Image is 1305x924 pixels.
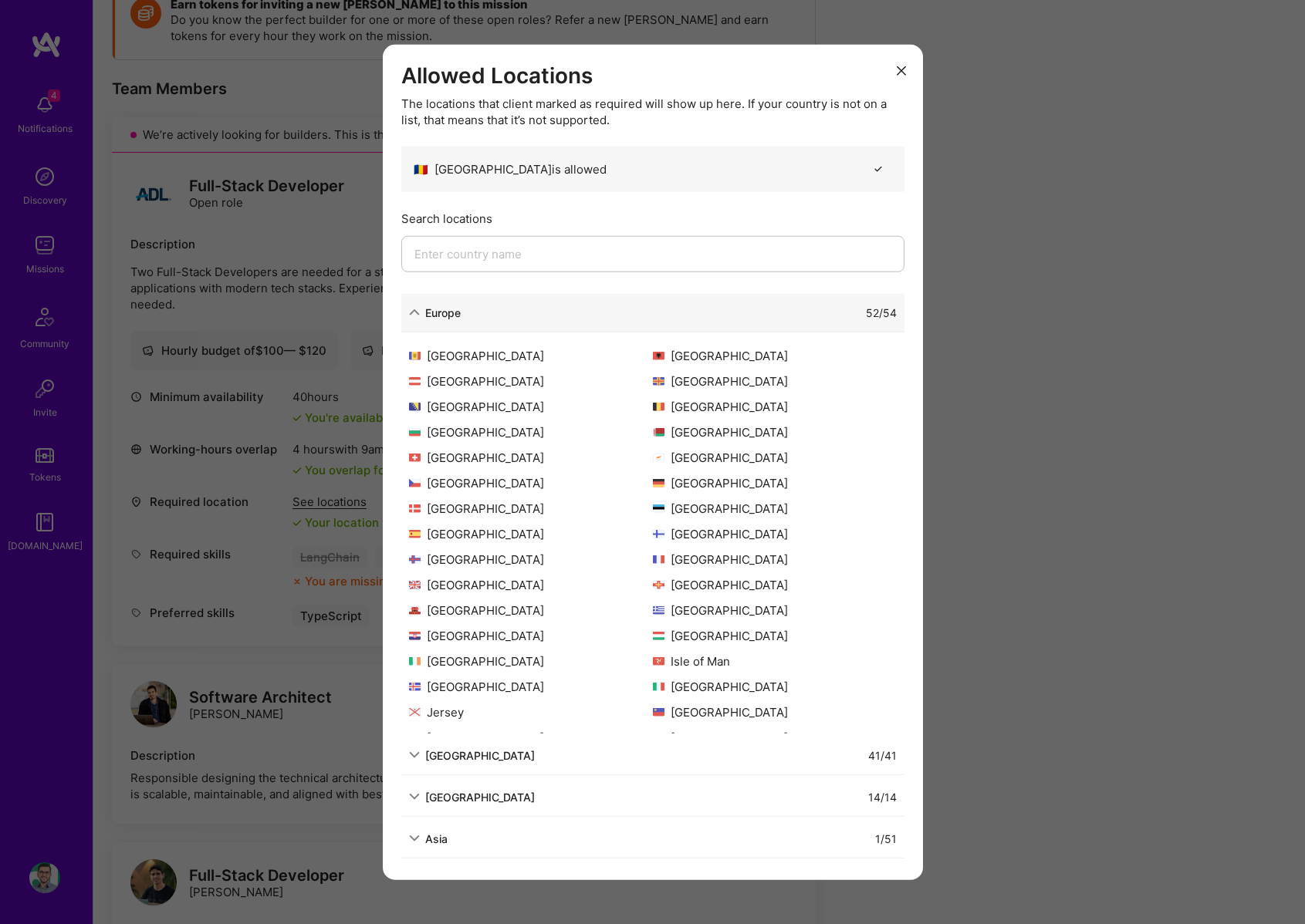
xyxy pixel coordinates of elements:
div: [GEOGRAPHIC_DATA] [409,678,653,694]
div: [GEOGRAPHIC_DATA] [409,525,653,541]
h3: Allowed Locations [401,63,904,89]
img: Hungary [653,631,664,639]
img: Albania [653,351,664,359]
i: icon Close [897,66,906,75]
div: [GEOGRAPHIC_DATA] [409,373,653,389]
div: [GEOGRAPHIC_DATA] [653,551,897,567]
div: [GEOGRAPHIC_DATA] [653,627,897,643]
img: Spain [409,529,421,538]
img: Faroe Islands [409,555,421,563]
div: [GEOGRAPHIC_DATA] [409,729,653,745]
div: [GEOGRAPHIC_DATA] [653,449,897,465]
div: [GEOGRAPHIC_DATA] [653,703,897,720]
div: Europe [425,304,461,320]
img: Liechtenstein [653,707,664,716]
img: Isle of Man [653,656,664,665]
div: [GEOGRAPHIC_DATA] [409,398,653,414]
img: Switzerland [409,453,421,461]
i: icon ArrowDown [409,750,420,760]
span: 🇷🇴 [414,160,428,177]
div: [GEOGRAPHIC_DATA] [653,347,897,363]
img: Cyprus [653,453,664,461]
img: Czech Republic [409,478,421,487]
div: [GEOGRAPHIC_DATA] [653,474,897,491]
div: Isle of Man [653,653,897,669]
div: [GEOGRAPHIC_DATA] [409,551,653,567]
div: [GEOGRAPHIC_DATA] [409,449,653,465]
img: Bosnia and Herzegovina [409,402,421,410]
img: Gibraltar [409,605,421,614]
img: Guernsey [653,580,664,588]
img: Andorra [409,351,421,359]
div: [GEOGRAPHIC_DATA] is allowed [414,160,607,177]
img: Finland [653,529,664,538]
img: Bulgaria [409,427,421,436]
img: Ireland [409,656,421,665]
i: icon CheckBlack [873,163,884,174]
div: [GEOGRAPHIC_DATA] [653,525,897,541]
img: United Kingdom [409,580,421,588]
img: Jersey [409,707,421,716]
input: Enter country name [401,235,904,271]
div: [GEOGRAPHIC_DATA] [653,500,897,516]
img: Greece [653,605,664,614]
div: [GEOGRAPHIC_DATA] [409,576,653,592]
img: France [653,555,664,563]
div: The locations that client marked as required will show up here. If your country is not on a list,... [401,95,904,127]
div: [GEOGRAPHIC_DATA] [653,398,897,414]
div: 41 / 41 [868,747,897,763]
div: [GEOGRAPHIC_DATA] [653,729,897,745]
div: [GEOGRAPHIC_DATA] [409,653,653,669]
img: Belarus [653,427,664,436]
img: Åland [653,376,664,385]
div: Asia [425,830,448,846]
img: Croatia [409,631,421,639]
div: [GEOGRAPHIC_DATA] [409,474,653,491]
i: icon ArrowDown [409,833,420,844]
img: Estonia [653,504,664,512]
img: Iceland [409,682,421,690]
div: 1 / 51 [875,830,897,846]
img: Denmark [409,504,421,512]
img: Italy [653,682,664,690]
div: modal [383,45,923,880]
div: [GEOGRAPHIC_DATA] [653,576,897,592]
div: [GEOGRAPHIC_DATA] [425,788,535,804]
div: [GEOGRAPHIC_DATA] [409,627,653,643]
div: [GEOGRAPHIC_DATA] [409,602,653,618]
div: [GEOGRAPHIC_DATA] [409,423,653,440]
div: [GEOGRAPHIC_DATA] [409,500,653,516]
div: Search locations [401,210,904,226]
i: icon ArrowDown [409,307,420,318]
div: [GEOGRAPHIC_DATA] [653,423,897,440]
div: 52 / 54 [866,304,897,320]
div: 14 / 14 [868,788,897,804]
img: Belgium [653,402,664,410]
img: Austria [409,376,421,385]
div: [GEOGRAPHIC_DATA] [409,347,653,363]
i: icon ArrowDown [409,791,420,802]
div: [GEOGRAPHIC_DATA] [653,373,897,389]
div: [GEOGRAPHIC_DATA] [653,678,897,694]
div: Jersey [409,703,653,720]
div: [GEOGRAPHIC_DATA] [425,747,535,763]
img: Germany [653,478,664,487]
div: [GEOGRAPHIC_DATA] [653,602,897,618]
